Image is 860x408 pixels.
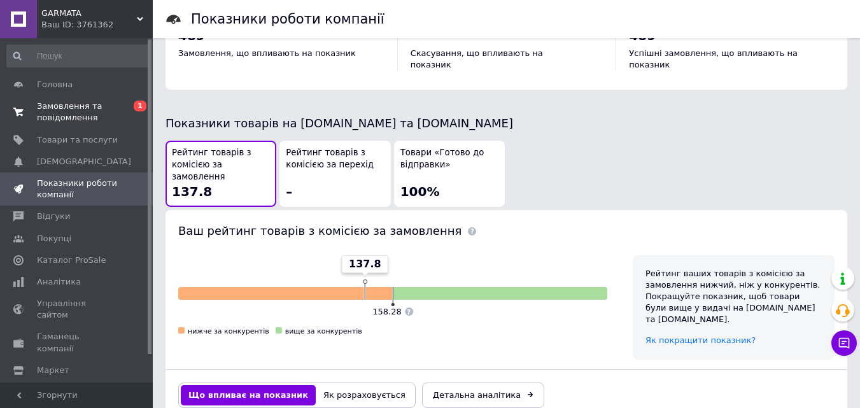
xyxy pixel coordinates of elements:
span: Товари «Готово до відправки» [400,147,498,171]
span: Товари та послуги [37,134,118,146]
span: вище за конкурентів [285,327,362,335]
button: Що впливає на показник [181,385,316,405]
span: – [411,28,417,43]
span: Управління сайтом [37,298,118,321]
button: Як розраховується [316,385,413,405]
span: Головна [37,79,73,90]
span: 100% [400,184,440,199]
span: [DEMOGRAPHIC_DATA] [37,156,131,167]
span: 489 [629,28,656,43]
button: Чат з покупцем [831,330,857,356]
span: Гаманець компанії [37,331,118,354]
div: Рейтинг ваших товарів з комісією за замовлення нижчий, ніж у конкурентів. Покращуйте показник, що... [645,268,822,326]
span: Замовлення та повідомлення [37,101,118,123]
span: Успішні замовлення, що впливають на показник [629,48,798,69]
button: Рейтинг товарів з комісією за перехід– [279,141,390,207]
span: нижче за конкурентів [188,327,269,335]
span: 137.8 [172,184,212,199]
span: 489 [178,28,205,43]
div: Ваш ID: 3761362 [41,19,153,31]
input: Пошук [6,45,150,67]
span: Каталог ProSale [37,255,106,266]
a: Детальна аналітика [422,383,544,408]
span: GARMATA [41,8,137,19]
span: Показники товарів на [DOMAIN_NAME] та [DOMAIN_NAME] [166,116,513,130]
a: Як покращити показник? [645,335,756,345]
button: Товари «Готово до відправки»100% [394,141,505,207]
span: Рейтинг товарів з комісією за перехід [286,147,384,171]
span: Скасування, що впливають на показник [411,48,543,69]
span: Замовлення, що впливають на показник [178,48,356,58]
span: Рейтинг товарів з комісією за замовлення [172,147,270,183]
span: 137.8 [349,257,381,271]
h1: Показники роботи компанії [191,11,384,27]
span: Ваш рейтинг товарів з комісією за замовлення [178,224,462,237]
span: Відгуки [37,211,70,222]
span: – [286,184,292,199]
span: Покупці [37,233,71,244]
button: Рейтинг товарів з комісією за замовлення137.8 [166,141,276,207]
span: Аналітика [37,276,81,288]
span: Показники роботи компанії [37,178,118,200]
span: 1 [134,101,146,111]
span: Маркет [37,365,69,376]
span: 158.28 [372,307,402,316]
